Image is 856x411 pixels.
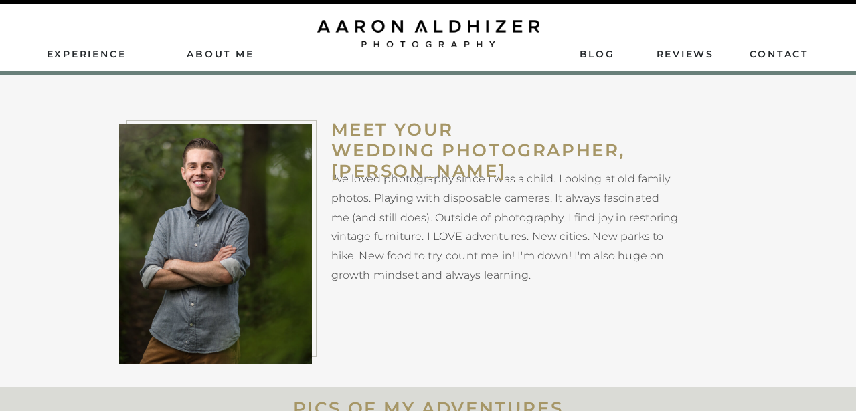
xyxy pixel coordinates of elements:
[750,47,810,59] a: contact
[580,47,614,59] a: Blog
[331,170,679,283] p: I've loved photography since I was a child. Looking at old family photos. Playing with disposable...
[47,47,129,59] a: Experience
[331,120,718,170] h1: MEET YOUR WEDDING PHOTOGRAPHER, [PERSON_NAME]
[657,47,717,59] a: ReviEws
[173,47,268,59] a: AbouT ME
